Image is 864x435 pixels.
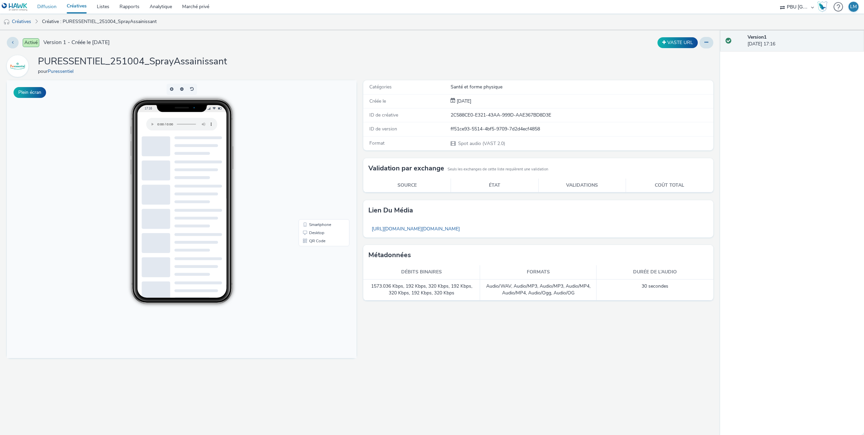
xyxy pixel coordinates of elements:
[293,157,341,165] li: QR Code
[455,98,471,104] span: [DATE]
[363,179,451,192] th: Source
[451,112,712,119] div: 2C588CE0-E321-43AA-999D-AAE367BD8D3E
[368,205,413,215] h3: Lien du média
[48,68,76,75] a: Puressentiel
[748,34,766,40] strong: Version 1
[43,39,110,46] span: Version 1 - Créée le [DATE]
[38,55,227,68] h1: PURESSENTIEL_251004_SprayAssainissant
[3,19,10,25] img: audio
[368,163,444,173] h3: Validation par exchange
[817,1,827,12] img: Hawk Academy
[597,279,713,301] td: 30 secondes
[657,37,698,48] button: VASTE URL
[39,14,160,30] a: Créative : PURESSENTIEL_251004_SprayAssainissant
[369,140,385,146] span: Format
[368,250,411,260] h3: Métadonnées
[302,150,318,154] span: Desktop
[23,38,39,47] span: Activé
[363,279,480,301] td: 1573.036 Kbps, 192 Kbps, 320 Kbps, 192 Kbps, 320 Kbps, 192 Kbps, 320 Kbps
[38,68,48,75] span: pour
[656,37,699,48] div: Dupliquer la créative en un VAST URL
[2,3,28,11] img: undefined Logo
[293,148,341,157] li: Desktop
[480,265,597,279] th: Formats
[817,1,830,12] a: Hawk Academy
[8,56,27,76] img: Puressentiel
[455,98,471,105] div: Création 29 septembre 2025, 17:16
[451,84,712,90] div: Santé et forme physique
[363,265,480,279] th: Débits binaires
[7,63,31,69] a: Puressentiel
[538,179,626,192] th: Validations
[451,179,538,192] th: État
[369,112,398,118] span: ID de créative
[14,87,46,98] button: Plein écran
[448,167,548,172] small: Seuls les exchanges de cette liste requièrent une validation
[293,140,341,148] li: Smartphone
[302,159,319,163] span: QR Code
[457,140,505,147] span: Spot audio (VAST 2.0)
[137,26,145,30] span: 17:16
[480,279,597,301] td: Audio/WAV, Audio/MP3, Audio/MP3, Audio/MP4, Audio/MP4, Audio/Ogg, Audio/OG
[451,126,712,132] div: ff51ce93-5514-4bf5-9709-7d2d4ecf4858
[302,142,324,146] span: Smartphone
[748,34,859,48] div: [DATE] 17:16
[12,18,31,25] font: Créatives
[368,222,463,235] a: [URL][DOMAIN_NAME][DOMAIN_NAME]
[369,126,397,132] span: ID de version
[667,39,693,46] font: VASTE URL
[626,179,713,192] th: Coût total
[369,84,392,90] span: Catégories
[597,265,713,279] th: Durée de l’audio
[369,98,386,104] span: Créée le
[850,2,857,12] div: LM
